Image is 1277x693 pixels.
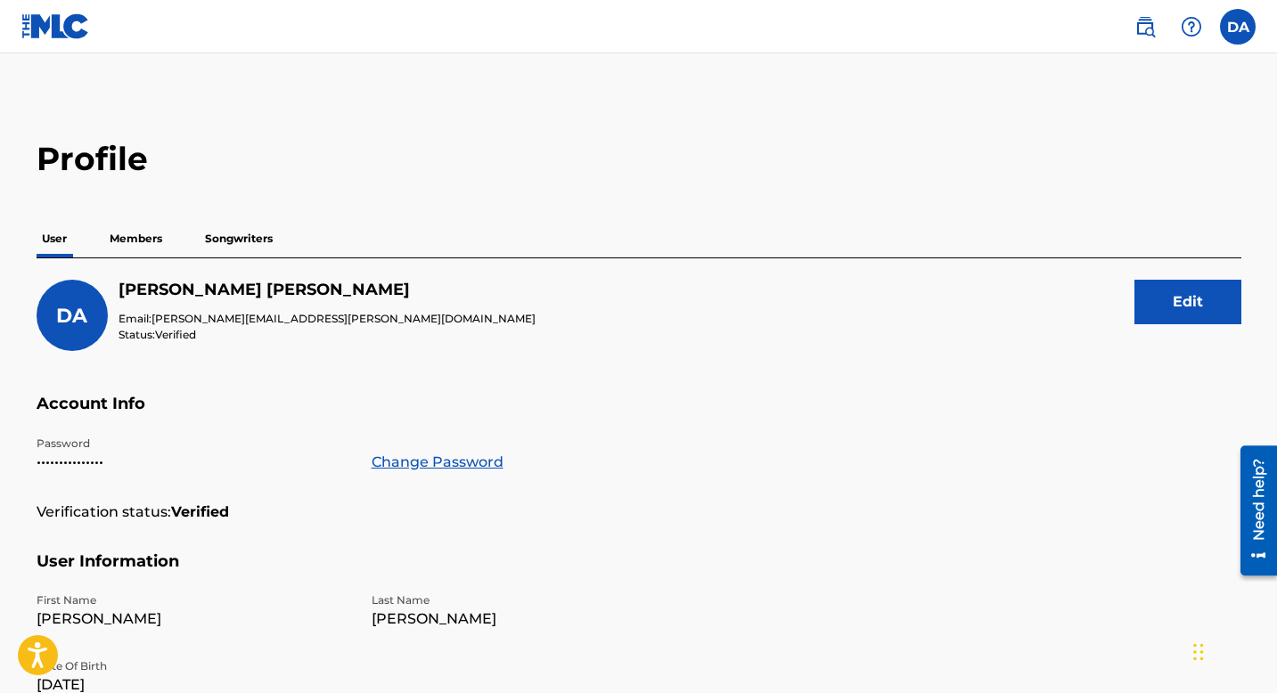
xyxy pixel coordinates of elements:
a: Public Search [1127,9,1163,45]
span: [PERSON_NAME][EMAIL_ADDRESS][PERSON_NAME][DOMAIN_NAME] [151,312,536,325]
h5: Account Info [37,394,1241,436]
img: search [1134,16,1156,37]
div: Drag [1193,625,1204,679]
p: User [37,220,72,257]
span: Verified [155,328,196,341]
p: Email: [119,311,536,327]
p: ••••••••••••••• [37,452,350,473]
div: Help [1174,9,1209,45]
p: [PERSON_NAME] [37,608,350,630]
a: Change Password [372,452,503,473]
span: DA [56,304,87,328]
p: Last Name [372,592,685,608]
iframe: Resource Center [1227,439,1277,583]
button: Edit [1134,280,1241,324]
p: Status: [119,327,536,343]
p: Members [104,220,168,257]
img: help [1181,16,1202,37]
div: User Menu [1220,9,1256,45]
strong: Verified [171,501,229,523]
h5: User Information [37,551,1241,593]
p: Password [37,436,350,452]
h2: Profile [37,139,1241,179]
h5: Douglas Aldrich [119,280,536,300]
iframe: Chat Widget [1188,607,1277,693]
p: Verification status: [37,501,171,523]
p: Songwriters [200,220,278,257]
p: [PERSON_NAME] [372,608,685,630]
img: MLC Logo [21,13,90,39]
p: First Name [37,592,350,608]
p: Date Of Birth [37,658,350,674]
